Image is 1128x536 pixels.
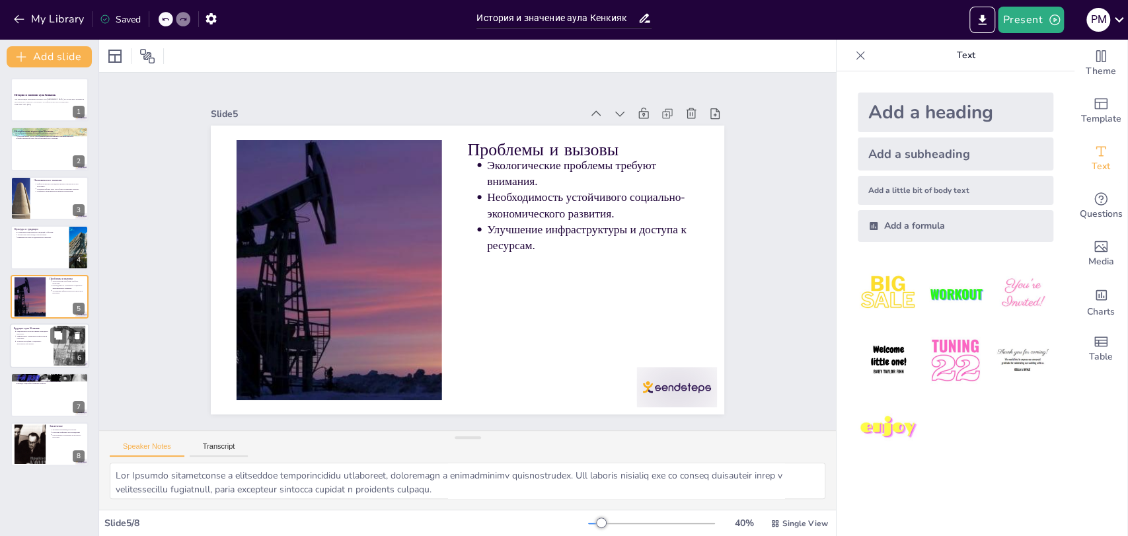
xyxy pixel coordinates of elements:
p: Улучшение инфраструктуры и доступа к ресурсам. [486,229,696,325]
button: Export to PowerPoint [969,7,995,33]
div: 3 [11,176,89,220]
p: Экологические проблемы требуют внимания. [506,168,716,264]
img: 4.jpeg [858,330,919,391]
img: 3.jpeg [992,263,1053,325]
span: Template [1081,112,1121,126]
p: Значение Кенкияка для региона. [52,428,85,431]
p: Text [871,40,1061,71]
button: Р М [1086,7,1110,33]
span: Charts [1087,305,1115,319]
p: Будущее аула Кенкияк [14,326,50,330]
div: 2 [73,155,85,167]
p: Культура и традиции [15,227,65,231]
p: Создание рабочих мест способствует развитию региона. [37,188,85,190]
button: Speaker Notes [110,442,184,457]
div: 3 [73,204,85,216]
div: Add a heading [858,93,1053,132]
p: Необходимость устойчивого социально-экономического развития. [52,284,85,289]
p: Нефтегазовые месторождения играют ключевую роль в экономике. [37,182,85,187]
div: 5 [11,275,89,319]
div: Add a little bit of body text [858,176,1053,205]
div: Add a formula [858,210,1053,242]
img: 1.jpeg [858,263,919,325]
p: Эффективное управление нефтегазовой отраслью. [17,335,50,340]
div: 8 [73,450,85,462]
div: Slide 5 / 8 [104,517,588,529]
div: Add a subheading [858,137,1053,171]
p: Перспективы сохранения культурного наследия. [52,434,85,438]
div: Add a table [1074,325,1127,373]
p: Сохранение традиционных элементов казахской культуры. [17,380,85,383]
div: Add images, graphics, shapes or video [1074,230,1127,278]
p: Сохранение национальных традиций и обычаев. [17,231,65,234]
img: 7.jpeg [858,397,919,459]
span: Text [1092,159,1110,174]
p: Проблемы и вызовы [50,276,85,280]
div: Saved [100,13,141,26]
div: Slide 5 [264,35,620,162]
p: Рациональное использование природных ресурсов. [17,330,50,335]
div: Р М [1086,8,1110,32]
p: Заключение [50,424,85,428]
p: Освоение нефтяных месторождений. [52,431,85,434]
button: Duplicate Slide [50,327,66,343]
div: Add text boxes [1074,135,1127,182]
span: Theme [1086,64,1116,79]
p: Экономическое значение [34,178,85,182]
p: Проблемы и вызовы [496,143,723,238]
p: Влияние Кенкияка на экономику региона. [17,378,85,381]
p: Влияние на регион [15,375,85,379]
div: 1 [11,78,89,122]
span: Position [139,48,155,64]
div: 8 [11,422,89,466]
div: Change the overall theme [1074,40,1127,87]
img: 2.jpeg [924,263,986,325]
p: Участие молодёжи в социально-экономической жизни. [17,340,50,345]
p: Вклад в социальное развитие региона. [17,383,85,385]
div: Add charts and graphs [1074,278,1127,325]
button: My Library [10,9,90,30]
div: 4 [11,225,89,269]
span: Questions [1080,207,1123,221]
div: 6 [10,323,89,368]
input: Insert title [476,9,638,28]
div: Layout [104,46,126,67]
div: 40 % [728,517,760,529]
p: Укрепление связи между поколениями. [17,234,65,237]
p: Аул Кенкияк возник в 20 веке и стал важным центром. [17,132,85,135]
div: 7 [11,373,89,416]
div: 7 [73,401,85,413]
button: Transcript [190,442,248,457]
img: 5.jpeg [924,330,986,391]
div: 1 [73,106,85,118]
div: Get real-time input from your audience [1074,182,1127,230]
span: Single View [782,518,828,529]
p: Влияние культуры на идентичность жителей. [17,236,65,239]
p: Generated with [URL] [15,103,85,106]
span: Table [1089,350,1113,364]
button: Add slide [7,46,92,67]
div: 2 [11,127,89,171]
p: Нефтегазовые ресурсы способствовали росту региона. [17,137,85,139]
strong: История и значение аула Кенкияк [15,94,56,97]
p: Исторические корни аула Кенкияк [15,129,85,133]
p: [GEOGRAPHIC_DATA] стал важным центром нефтяной промышленности. [17,134,85,137]
div: Add ready made slides [1074,87,1127,135]
button: Delete Slide [69,327,85,343]
span: Media [1088,254,1114,269]
button: Present [998,7,1064,33]
p: Необходимость устойчивого социально-экономического развития. [496,198,706,294]
div: 5 [73,303,85,315]
p: Улучшение инфраструктуры и доступа к ресурсам. [52,289,85,294]
img: 6.jpeg [992,330,1053,391]
div: 6 [73,352,85,364]
textarea: Lor Ipsumdo sitametconse a elitseddoe temporincididu utlaboreet, doloremagn a enimadminimv quisno... [110,463,825,499]
p: Экологические проблемы требуют внимания. [52,280,85,284]
p: Социально-экономическое развитие территории. [37,190,85,192]
div: 4 [73,254,85,266]
p: Эта презентация охватывает историю аула [GEOGRAPHIC_DATA], его культурное значение и экономическо... [15,98,85,103]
